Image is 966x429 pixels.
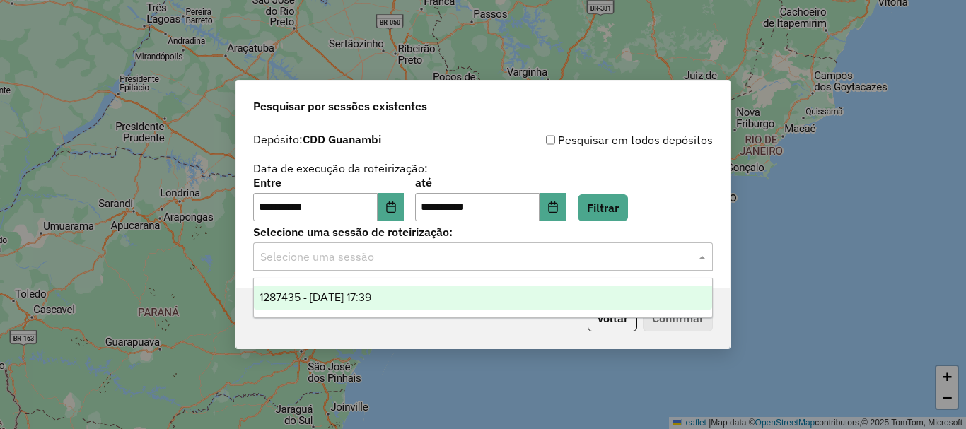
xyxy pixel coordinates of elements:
[253,223,713,240] label: Selecione uma sessão de roteirização:
[253,131,381,148] label: Depósito:
[483,131,713,148] div: Pesquisar em todos depósitos
[415,174,566,191] label: até
[540,193,566,221] button: Choose Date
[588,305,637,331] button: Voltar
[253,160,428,177] label: Data de execução da roteirização:
[303,132,381,146] strong: CDD Guanambi
[578,194,628,221] button: Filtrar
[378,193,405,221] button: Choose Date
[260,291,371,303] span: 1287435 - [DATE] 17:39
[253,278,713,318] ng-dropdown-panel: Options list
[253,98,427,114] span: Pesquisar por sessões existentes
[253,174,404,191] label: Entre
